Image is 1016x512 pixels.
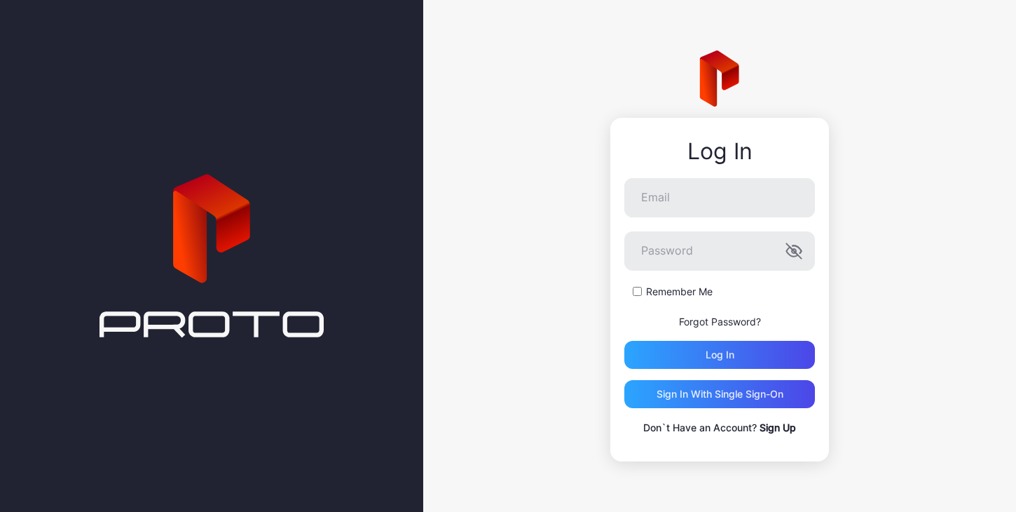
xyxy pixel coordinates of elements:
a: Forgot Password? [679,316,761,328]
label: Remember Me [646,285,713,299]
input: Email [624,178,815,217]
a: Sign Up [760,422,796,433]
button: Log in [624,341,815,369]
div: Log In [624,139,815,164]
input: Password [624,231,815,271]
p: Don`t Have an Account? [624,419,815,436]
div: Sign in With Single Sign-On [657,389,783,400]
div: Log in [706,349,734,361]
button: Password [785,243,802,260]
button: Sign in With Single Sign-On [624,380,815,408]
